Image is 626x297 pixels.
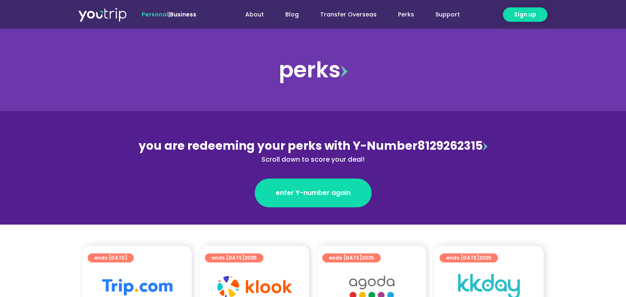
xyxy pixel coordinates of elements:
span: Personal [142,10,168,19]
a: Blog [275,7,310,22]
span: you are redeeming your perks with Y-Number [139,138,417,154]
a: Sign up [503,7,547,22]
span: 2025 [479,254,491,261]
span: Sign up [514,10,536,19]
a: enter Y-number again [255,179,372,207]
a: Perks [387,7,425,22]
div: Scroll down to score your deal! [135,155,492,165]
a: ends [DATE]2025 [440,253,498,262]
span: ends [DATE] [329,253,374,262]
a: Transfer Overseas [310,7,387,22]
a: ends [DATE]2025 [205,253,263,262]
span: ends [DATE] [94,253,127,262]
nav: Menu [219,7,470,22]
a: Support [425,7,470,22]
span: | [142,10,196,19]
span: enter Y-number again [276,188,351,198]
a: ends [DATE] [88,253,134,262]
a: About [235,7,275,22]
a: Business [170,10,196,19]
span: ends [DATE] [446,253,491,262]
div: 8129262315 [135,137,492,165]
a: ends [DATE]2025 [322,253,381,262]
span: ends [DATE] [212,253,257,262]
span: 2025 [362,254,374,261]
span: 2025 [244,254,257,261]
